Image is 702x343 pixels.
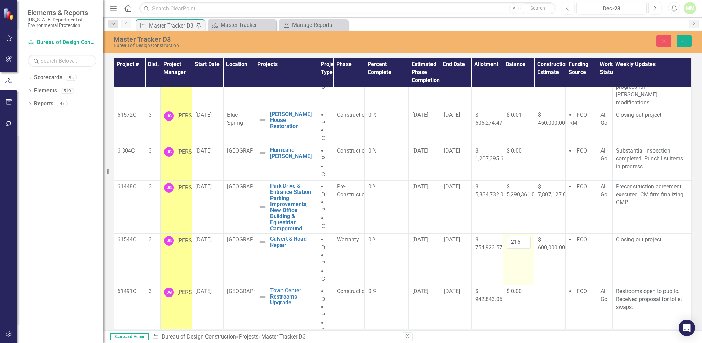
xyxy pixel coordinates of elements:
span: $ 942,843.05 [475,288,502,302]
span: $ 7,807,127.03 [538,183,569,198]
button: MM [684,2,696,14]
span: Scorecard Admin [110,333,149,340]
span: All Go [600,147,607,162]
img: ClearPoint Strategy [3,8,15,20]
span: C [321,171,325,178]
span: FCO [577,147,587,154]
p: Restrooms open to public. Received proposal for toilet swaps. [616,288,688,311]
span: C [321,276,325,282]
div: 95 [66,75,77,81]
input: Search ClearPoint... [139,2,556,14]
div: [PERSON_NAME] [177,237,219,245]
span: D [321,244,325,251]
div: 47 [57,101,68,107]
a: Elements [34,87,57,95]
span: Elements & Reports [28,9,96,17]
span: All Go [600,288,607,302]
span: [DATE] [412,288,428,294]
span: [DATE] [444,183,460,190]
div: JG [164,183,174,193]
span: 3 [149,112,152,118]
div: 0 % [368,147,405,155]
span: P [321,312,325,318]
div: JG [164,288,174,297]
span: [DATE] [412,183,428,190]
span: $ 0.00 [507,147,522,154]
span: $ 0.01 [507,112,522,118]
p: Closing out project. [616,111,688,119]
span: [DATE] [195,288,212,294]
p: Substantial inspection completed. Punch list items in progress. [616,147,688,171]
img: Not Defined [258,293,267,301]
p: 61572C [117,111,141,119]
span: [DATE] [444,288,460,294]
a: Master Tracker [209,21,275,29]
span: [DATE] [195,112,212,118]
div: Master Tracker D3 [114,35,439,43]
span: D [321,191,325,198]
p: 61544C [117,236,141,244]
span: [DATE] [412,112,428,118]
span: [DATE] [412,236,428,243]
span: P [321,155,325,162]
div: JG [164,147,174,157]
a: Manage Reports [281,21,346,29]
span: [DATE] [444,147,460,154]
a: Park Drive & Entrance Station Parking Improvements, New Office Building & Equestrian Campground [270,183,314,231]
div: Master Tracker [221,21,275,29]
span: [DATE] [195,147,212,154]
a: Scorecards [34,74,62,82]
span: Construction [337,288,368,294]
span: FCO [577,288,587,294]
div: Master Tracker D3 [261,333,306,340]
a: Bureau of Design Construction [28,39,96,46]
span: [DATE] [444,236,460,243]
span: Pre-Construction [337,183,368,198]
span: 3 [149,147,152,154]
div: [PERSON_NAME] [177,289,219,297]
span: Construction [337,147,368,154]
span: [GEOGRAPHIC_DATA] [227,147,279,154]
button: Dec-23 [576,2,647,14]
p: Preconstruction agreement executed. CM firm finalizing GMP. [616,183,688,207]
span: $ 1,207,395.60 [475,147,507,162]
div: 0 % [368,288,405,295]
span: Search [530,5,545,11]
div: [PERSON_NAME] [177,112,219,120]
a: Hurricane [PERSON_NAME] [270,147,314,159]
span: [GEOGRAPHIC_DATA] [227,236,279,243]
span: D [321,296,325,302]
a: Culvert & Road Repair [270,236,314,248]
p: 6I304C [117,147,141,155]
span: [DATE] [195,183,212,190]
span: P [321,119,325,126]
div: » » [152,333,397,341]
a: Town Center Restrooms Upgrade [270,288,314,306]
span: FCO [577,183,587,190]
span: $ 450,000.00 [538,112,565,126]
span: P [321,207,325,214]
span: Blue Spring [227,112,243,126]
div: 519 [61,88,74,94]
div: 0 % [368,236,405,244]
div: Master Tracker D3 [149,21,194,30]
span: FCO-RM [569,112,588,126]
input: Search Below... [28,55,96,67]
img: Not Defined [258,203,267,211]
span: All Go [600,112,607,126]
div: [PERSON_NAME] [177,148,219,156]
span: [DATE] [444,112,460,118]
div: Open Intercom Messenger [679,320,695,336]
span: Construction [337,112,368,118]
div: [PERSON_NAME] [177,184,219,192]
span: [GEOGRAPHIC_DATA] [227,183,279,190]
p: 61448C [117,183,141,191]
span: $ 5,290,361.07 [507,183,538,198]
span: [DATE] [412,147,428,154]
div: Dec-23 [579,4,644,13]
div: JG [164,236,174,246]
a: Reports [34,100,53,108]
span: 3 [149,288,152,294]
span: C [321,223,325,229]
